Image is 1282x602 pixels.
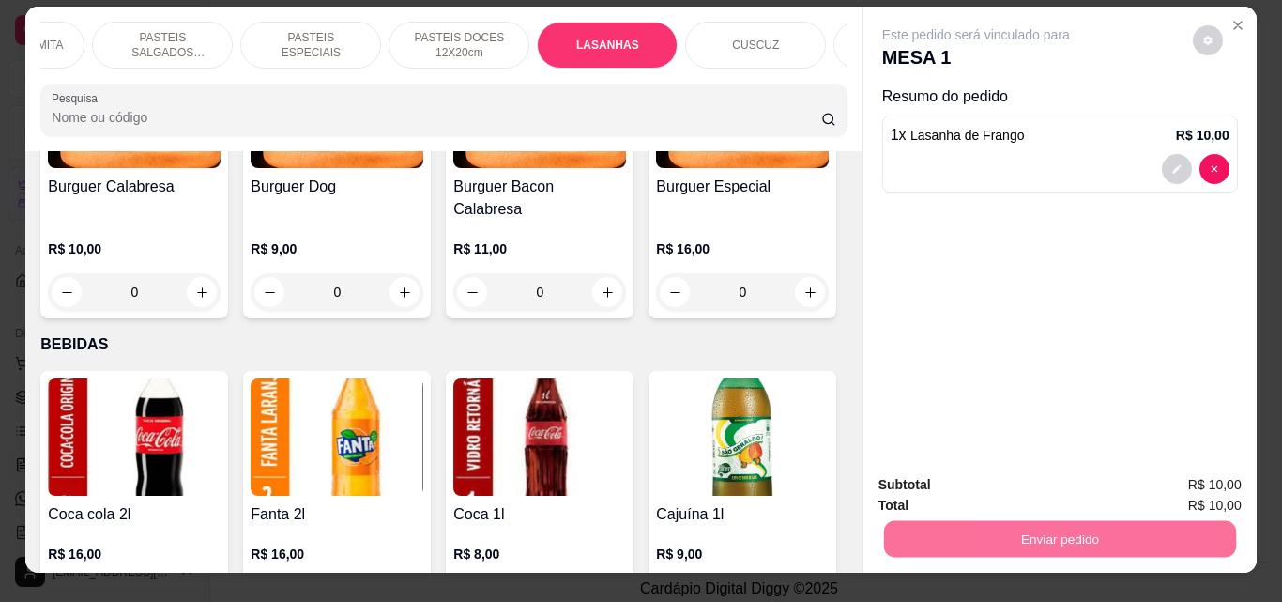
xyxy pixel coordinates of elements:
[52,277,82,307] button: decrease-product-quantity
[576,38,639,53] p: LASANHAS
[251,378,423,496] img: product-image
[453,176,626,221] h4: Burguer Bacon Calabresa
[453,545,626,563] p: R$ 8,00
[108,30,217,60] p: PASTEIS SALGADOS 12X20cm
[1199,154,1229,184] button: decrease-product-quantity
[656,545,829,563] p: R$ 9,00
[891,124,1025,147] p: 1 x
[660,277,690,307] button: decrease-product-quantity
[656,176,829,198] h4: Burguer Especial
[795,277,825,307] button: increase-product-quantity
[883,520,1235,557] button: Enviar pedido
[48,239,221,258] p: R$ 10,00
[592,277,622,307] button: increase-product-quantity
[1176,126,1229,145] p: R$ 10,00
[256,30,365,60] p: PASTEIS ESPECIAIS
[453,503,626,526] h4: Coca 1l
[910,128,1024,143] span: Lasanha de Frango
[389,277,420,307] button: increase-product-quantity
[453,239,626,258] p: R$ 11,00
[40,333,847,356] p: BEBIDAS
[48,378,221,496] img: product-image
[187,277,217,307] button: increase-product-quantity
[251,239,423,258] p: R$ 9,00
[1162,154,1192,184] button: decrease-product-quantity
[732,38,779,53] p: CUSCUZ
[882,85,1238,108] p: Resumo do pedido
[251,176,423,198] h4: Burguer Dog
[457,277,487,307] button: decrease-product-quantity
[1223,10,1253,40] button: Close
[48,503,221,526] h4: Coca cola 2l
[254,277,284,307] button: decrease-product-quantity
[453,378,626,496] img: product-image
[48,176,221,198] h4: Burguer Calabresa
[251,545,423,563] p: R$ 16,00
[656,378,829,496] img: product-image
[882,44,1070,70] p: MESA 1
[656,239,829,258] p: R$ 16,00
[882,25,1070,44] p: Este pedido será vinculado para
[1193,25,1223,55] button: decrease-product-quantity
[48,545,221,563] p: R$ 16,00
[52,108,821,127] input: Pesquisa
[251,503,423,526] h4: Fanta 2l
[404,30,513,60] p: PASTEIS DOCES 12X20cm
[52,90,104,106] label: Pesquisa
[656,503,829,526] h4: Cajuína 1l
[878,498,908,513] strong: Total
